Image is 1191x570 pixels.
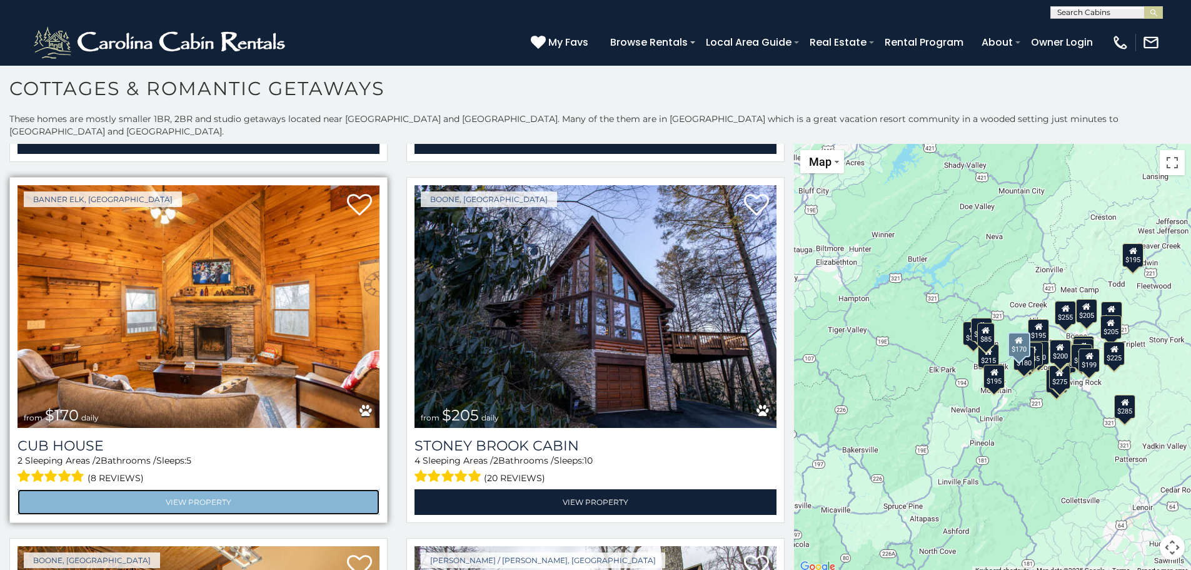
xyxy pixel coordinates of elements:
[584,455,593,466] span: 10
[18,489,379,515] a: View Property
[24,552,160,568] a: Boone, [GEOGRAPHIC_DATA]
[1025,31,1099,53] a: Owner Login
[1050,340,1072,364] div: $125
[1079,348,1100,372] div: $199
[96,455,101,466] span: 2
[18,185,379,428] img: Cub House
[45,406,79,424] span: $170
[1022,342,1043,366] div: $145
[18,454,379,486] div: Sleeping Areas / Bathrooms / Sleeps:
[1055,301,1077,325] div: $255
[1160,535,1185,560] button: Map camera controls
[700,31,798,53] a: Local Area Guide
[1073,338,1094,362] div: $299
[31,24,291,61] img: White-1-2.png
[442,406,479,424] span: $205
[1076,299,1097,323] div: $205
[415,489,776,515] a: View Property
[1072,344,1093,367] div: $170
[347,193,372,219] a: Add to favorites
[421,413,440,422] span: from
[975,31,1019,53] a: About
[18,185,379,428] a: Cub House from $170 daily
[415,437,776,454] a: Stoney Brook Cabin
[415,454,776,486] div: Sleeping Areas / Bathrooms / Sleeps:
[1028,340,1050,364] div: $190
[1115,394,1136,418] div: $285
[548,34,588,50] span: My Favs
[415,185,776,428] img: Stoney Brook Cabin
[1103,342,1125,365] div: $225
[1073,335,1095,359] div: $195
[481,413,499,422] span: daily
[1047,369,1068,393] div: $175
[1014,347,1035,370] div: $180
[415,455,420,466] span: 4
[1122,243,1143,267] div: $195
[1100,315,1122,339] div: $205
[24,191,182,207] a: Banner Elk, [GEOGRAPHIC_DATA]
[81,413,99,422] span: daily
[484,470,545,486] span: (20 reviews)
[18,437,379,454] a: Cub House
[186,455,191,466] span: 5
[978,344,999,368] div: $215
[971,318,992,342] div: $235
[421,191,557,207] a: Boone, [GEOGRAPHIC_DATA]
[744,193,769,219] a: Add to favorites
[415,185,776,428] a: Stoney Brook Cabin from $205 daily
[1142,34,1160,51] img: mail-regular-white.png
[531,34,591,51] a: My Favs
[984,364,1005,388] div: $195
[878,31,970,53] a: Rental Program
[1049,365,1070,389] div: $275
[803,31,873,53] a: Real Estate
[809,155,832,168] span: Map
[421,552,665,568] a: [PERSON_NAME] / [PERSON_NAME], [GEOGRAPHIC_DATA]
[493,455,498,466] span: 2
[1028,319,1050,343] div: $195
[977,323,995,347] div: $85
[1112,34,1129,51] img: phone-regular-white.png
[18,455,23,466] span: 2
[1050,340,1071,364] div: $200
[88,470,144,486] span: (8 reviews)
[800,150,844,173] button: Change map style
[1160,150,1185,175] button: Toggle fullscreen view
[604,31,694,53] a: Browse Rentals
[963,322,984,345] div: $315
[24,413,43,422] span: from
[1008,332,1030,357] div: $170
[1101,302,1122,325] div: $200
